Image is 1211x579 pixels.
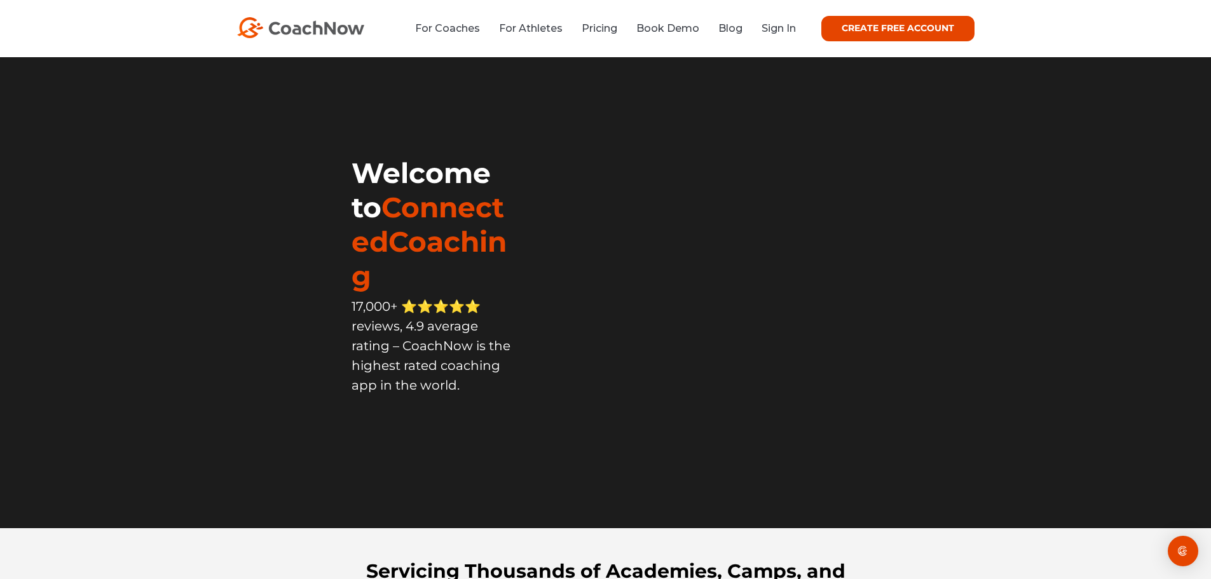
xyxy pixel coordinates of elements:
div: Open Intercom Messenger [1168,536,1198,566]
a: Sign In [762,22,796,34]
h1: Welcome to [352,156,514,293]
a: For Athletes [499,22,563,34]
a: Blog [718,22,742,34]
img: CoachNow Logo [237,17,364,38]
a: Book Demo [636,22,699,34]
a: For Coaches [415,22,480,34]
iframe: Embedded CTA [352,419,510,453]
a: CREATE FREE ACCOUNT [821,16,975,41]
span: 17,000+ ⭐️⭐️⭐️⭐️⭐️ reviews, 4.9 average rating – CoachNow is the highest rated coaching app in th... [352,299,510,393]
span: ConnectedCoaching [352,190,507,293]
a: Pricing [582,22,617,34]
